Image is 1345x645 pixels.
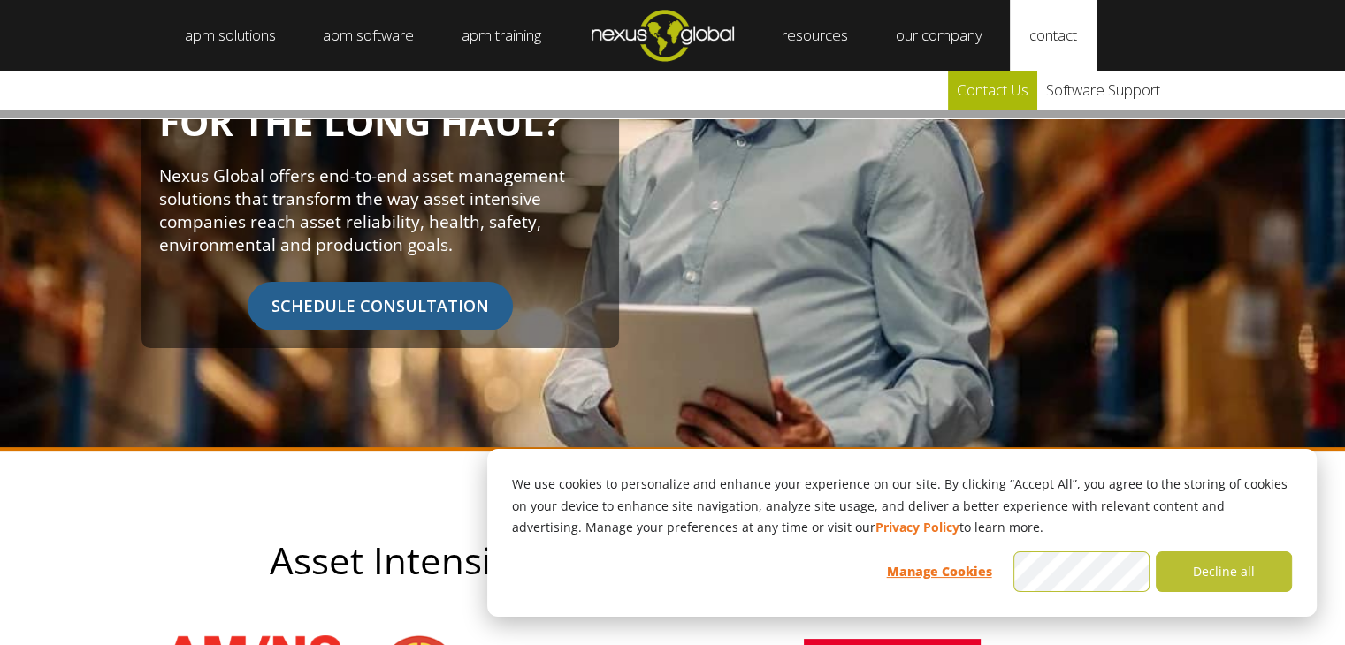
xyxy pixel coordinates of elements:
[487,449,1317,617] div: Cookie banner
[1156,551,1292,592] button: Decline all
[98,540,1248,580] h2: Asset Intensive Companies Trust Nexus Global
[248,282,513,330] span: SCHEDULE CONSULTATION
[159,164,601,256] p: Nexus Global offers end-to-end asset management solutions that transform the way asset intensive ...
[948,71,1037,110] a: Contact Us
[1037,71,1169,110] a: Software Support
[871,551,1007,592] button: Manage Cookies
[512,474,1292,539] p: We use cookies to personalize and enhance your experience on our site. By clicking “Accept All”, ...
[875,517,959,539] a: Privacy Policy
[1013,551,1150,592] button: Accept all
